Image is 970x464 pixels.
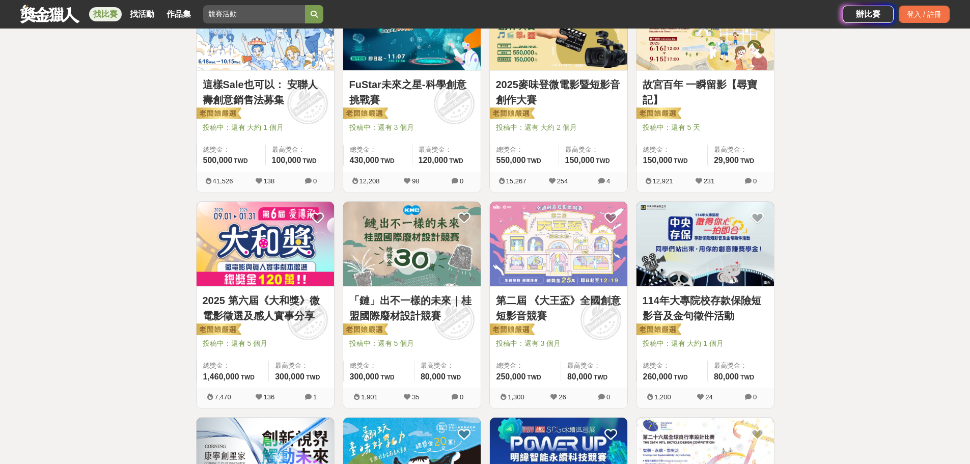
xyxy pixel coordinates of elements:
[349,77,475,107] a: FuStar未來之星-科學創意挑戰賽
[527,157,541,165] span: TWD
[496,156,526,165] span: 550,000
[653,177,673,185] span: 12,921
[349,338,475,349] span: 投稿中：還有 5 個月
[203,77,328,107] a: 這樣Sale也可以： 安聯人壽創意銷售法募集
[203,338,328,349] span: 投稿中：還有 5 個月
[508,393,524,401] span: 1,300
[596,157,609,165] span: TWD
[343,202,481,287] img: Cover Image
[559,393,566,401] span: 26
[594,374,607,381] span: TWD
[203,145,259,155] span: 總獎金：
[899,6,950,23] div: 登入 / 註冊
[460,177,463,185] span: 0
[195,107,241,121] img: 老闆娘嚴選
[306,374,320,381] span: TWD
[740,374,754,381] span: TWD
[380,157,394,165] span: TWD
[241,374,255,381] span: TWD
[634,107,681,121] img: 老闆娘嚴選
[341,107,388,121] img: 老闆娘嚴選
[527,374,541,381] span: TWD
[714,372,739,381] span: 80,000
[419,156,448,165] span: 120,000
[203,156,233,165] span: 500,000
[412,177,419,185] span: 98
[496,77,621,107] a: 2025麥味登微電影暨短影音創作大賽
[643,338,768,349] span: 投稿中：還有 大約 1 個月
[412,393,419,401] span: 35
[843,6,894,23] a: 辦比賽
[449,157,463,165] span: TWD
[203,361,263,371] span: 總獎金：
[203,372,239,381] span: 1,460,000
[714,145,768,155] span: 最高獎金：
[705,393,712,401] span: 24
[264,177,275,185] span: 138
[496,293,621,323] a: 第二屆 《大王盃》全國創意短影音競賽
[634,323,681,337] img: 老闆娘嚴選
[643,372,673,381] span: 260,000
[203,293,328,323] a: 2025 第六屆《大和獎》微電影徵選及感人實事分享
[488,107,535,121] img: 老闆娘嚴選
[447,374,461,381] span: TWD
[496,361,555,371] span: 總獎金：
[496,122,621,133] span: 投稿中：還有 大約 2 個月
[496,338,621,349] span: 投稿中：還有 3 個月
[313,177,317,185] span: 0
[674,374,687,381] span: TWD
[349,122,475,133] span: 投稿中：還有 3 個月
[753,177,757,185] span: 0
[126,7,158,21] a: 找活動
[350,156,379,165] span: 430,000
[349,293,475,323] a: 「鏈」出不一樣的未來｜桂盟國際廢材設計競賽
[264,393,275,401] span: 136
[567,372,592,381] span: 80,000
[567,361,621,371] span: 最高獎金：
[643,293,768,323] a: 114年大專院校存款保險短影音及金句徵件活動
[643,156,673,165] span: 150,000
[350,372,379,381] span: 300,000
[636,202,774,287] img: Cover Image
[606,177,610,185] span: 4
[654,393,671,401] span: 1,200
[714,156,739,165] span: 29,900
[419,145,475,155] span: 最高獎金：
[203,122,328,133] span: 投稿中：還有 大約 1 個月
[197,202,334,287] img: Cover Image
[643,361,701,371] span: 總獎金：
[195,323,241,337] img: 老闆娘嚴選
[213,177,233,185] span: 41,526
[714,361,768,371] span: 最高獎金：
[704,177,715,185] span: 231
[361,393,378,401] span: 1,901
[490,202,627,287] img: Cover Image
[380,374,394,381] span: TWD
[565,156,595,165] span: 150,000
[234,157,247,165] span: TWD
[272,156,301,165] span: 100,000
[359,177,380,185] span: 12,208
[89,7,122,21] a: 找比賽
[643,122,768,133] span: 投稿中：還有 5 天
[275,361,327,371] span: 最高獎金：
[272,145,328,155] span: 最高獎金：
[496,145,552,155] span: 總獎金：
[421,361,475,371] span: 最高獎金：
[350,145,406,155] span: 總獎金：
[214,393,231,401] span: 7,470
[421,372,446,381] span: 80,000
[643,77,768,107] a: 故宮百年 一瞬留影【尋寶記】
[275,372,304,381] span: 300,000
[313,393,317,401] span: 1
[740,157,754,165] span: TWD
[674,157,687,165] span: TWD
[488,323,535,337] img: 老闆娘嚴選
[753,393,757,401] span: 0
[203,5,305,23] input: 2025「洗手新日常：全民 ALL IN」洗手歌全台徵選
[341,323,388,337] img: 老闆娘嚴選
